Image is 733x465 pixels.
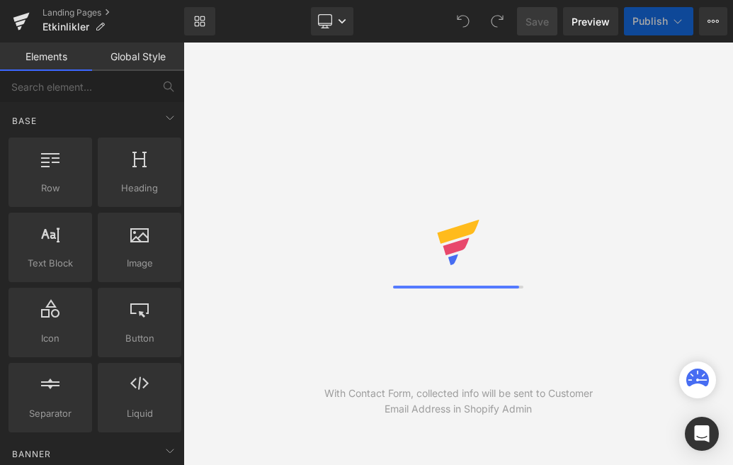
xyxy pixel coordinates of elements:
[13,331,88,346] span: Icon
[632,16,668,27] span: Publish
[42,7,184,18] a: Landing Pages
[449,7,477,35] button: Undo
[563,7,618,35] a: Preview
[685,417,719,451] div: Open Intercom Messenger
[102,256,177,271] span: Image
[525,14,549,29] span: Save
[42,21,89,33] span: Etkinlikler
[92,43,184,71] a: Global Style
[11,114,38,128] span: Base
[624,7,693,35] button: Publish
[184,7,215,35] a: New Library
[102,406,177,421] span: Liquid
[572,14,610,29] span: Preview
[13,406,88,421] span: Separator
[102,331,177,346] span: Button
[13,181,88,196] span: Row
[11,447,52,461] span: Banner
[483,7,511,35] button: Redo
[321,386,596,417] div: With Contact Form, collected info will be sent to Customer Email Address in Shopify Admin
[13,256,88,271] span: Text Block
[102,181,177,196] span: Heading
[699,7,727,35] button: More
